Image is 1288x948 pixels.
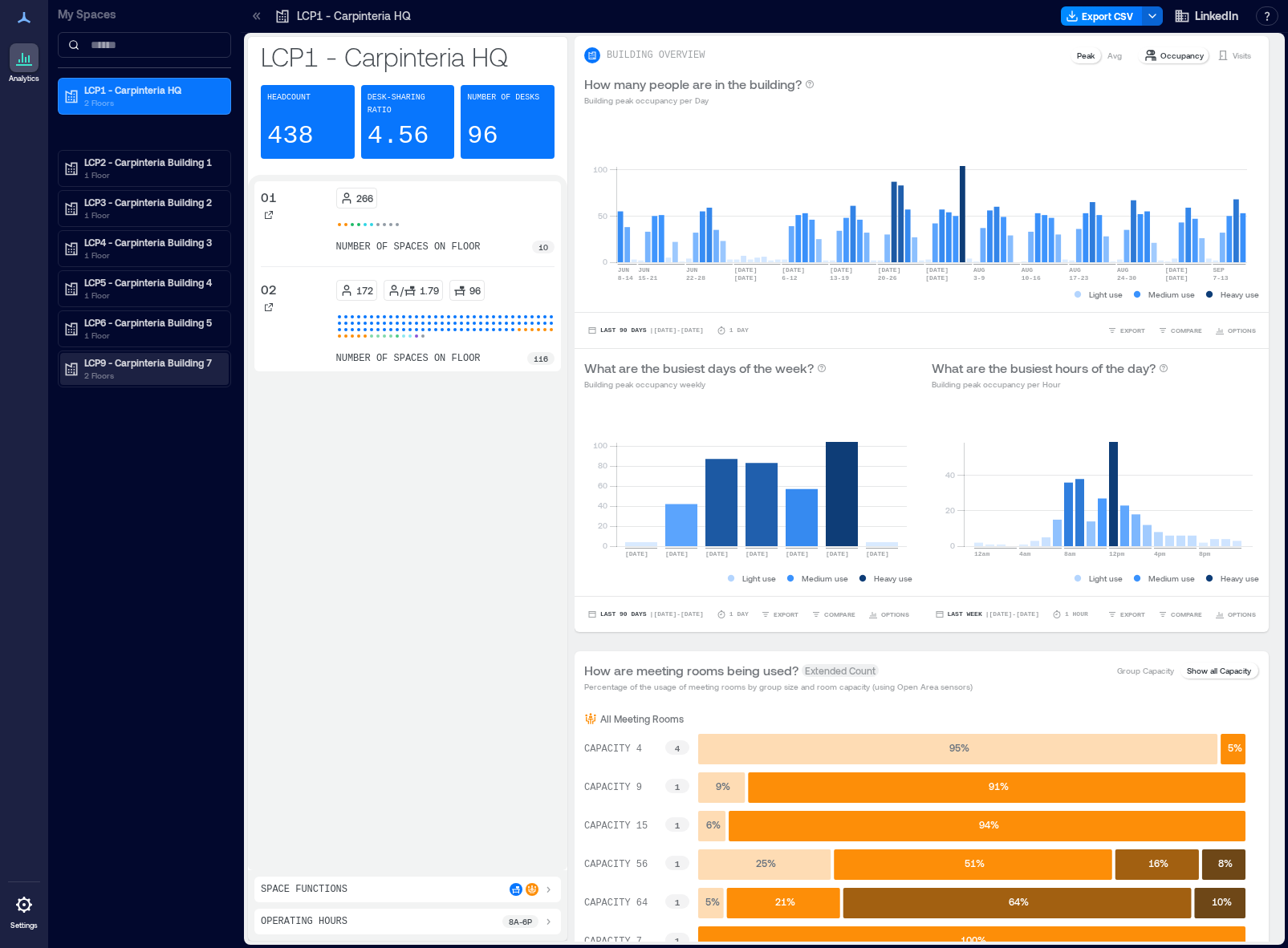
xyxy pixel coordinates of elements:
p: 1 Floor [84,249,219,261]
p: Percentage of the usage of meeting rooms by group size and room capacity (using Open Area sensors) [584,680,973,693]
text: 13-19 [830,274,849,282]
text: 15-21 [638,274,657,282]
p: Heavy use [874,572,912,585]
p: Light use [1089,572,1123,585]
text: CAPACITY 56 [584,859,648,870]
p: Avg [1107,49,1122,62]
span: COMPARE [1171,610,1202,619]
button: OPTIONS [1212,606,1259,622]
p: Desk-sharing ratio [368,91,449,117]
button: Export CSV [1061,6,1143,26]
p: BUILDING OVERVIEW [607,49,705,62]
span: EXPORT [1120,326,1145,335]
button: EXPORT [1104,322,1148,338]
p: LCP3 - Carpinteria Building 2 [84,196,219,209]
text: CAPACITY 9 [584,782,642,793]
text: 16 % [1148,857,1168,869]
p: 96 [467,120,498,152]
button: COMPARE [1155,606,1205,622]
p: 1.79 [420,284,439,297]
button: Last Week |[DATE]-[DATE] [932,606,1042,622]
p: Heavy use [1221,572,1259,585]
text: JUN [686,266,698,273]
text: [DATE] [878,266,901,273]
text: 8pm [1199,550,1211,557]
p: LCP2 - Carpinteria Building 1 [84,156,219,168]
tspan: 0 [949,541,954,550]
p: Show all Capacity [1187,664,1251,677]
tspan: 60 [598,480,607,490]
text: CAPACITY 7 [584,936,642,947]
p: 1 Day [729,610,749,619]
text: 95 % [949,742,969,753]
text: CAPACITY 64 [584,897,648,909]
text: [DATE] [830,266,853,273]
span: OPTIONS [1228,326,1256,335]
button: OPTIONS [865,606,912,622]
p: 1 Floor [84,209,219,221]
text: [DATE] [826,550,849,557]
p: 1 Floor [84,168,219,181]
span: COMPARE [824,610,855,619]
text: 10 % [1212,896,1232,907]
tspan: 0 [603,257,607,266]
text: [DATE] [734,266,758,273]
tspan: 20 [598,521,607,530]
p: LCP1 - Carpinteria HQ [261,40,555,72]
text: 10-16 [1022,274,1041,282]
p: 266 [356,192,373,205]
p: 2 Floors [84,369,219,382]
text: 6-12 [782,274,797,282]
text: [DATE] [786,550,809,557]
button: Last 90 Days |[DATE]-[DATE] [584,322,707,338]
span: OPTIONS [881,610,909,619]
p: 8a - 6p [509,915,532,928]
p: Group Capacity [1117,664,1174,677]
p: Medium use [1148,288,1195,301]
p: Visits [1233,49,1251,62]
tspan: 40 [945,470,954,480]
p: Analytics [9,74,39,83]
button: COMPARE [1155,322,1205,338]
p: Building peak occupancy per Day [584,94,815,107]
p: Heavy use [1221,288,1259,301]
p: LCP9 - Carpinteria Building 7 [84,356,219,369]
p: All Meeting Rooms [600,712,684,725]
text: 3-9 [973,274,985,282]
text: [DATE] [734,274,758,282]
text: 8am [1064,550,1076,557]
text: AUG [1069,266,1081,273]
p: Medium use [802,572,848,585]
tspan: 20 [945,505,954,515]
text: [DATE] [1165,274,1188,282]
text: 9 % [716,780,730,792]
p: 1 Day [729,326,749,335]
p: Building peak occupancy weekly [584,378,827,391]
text: 8 % [1218,857,1233,869]
p: LCP6 - Carpinteria Building 5 [84,316,219,329]
text: CAPACITY 4 [584,743,642,755]
text: [DATE] [1165,266,1188,273]
p: LCP1 - Carpinteria HQ [84,83,219,96]
p: 2 Floors [84,96,219,109]
p: 96 [469,284,481,297]
p: LCP5 - Carpinteria Building 4 [84,276,219,289]
tspan: 100 [593,440,607,450]
text: [DATE] [625,550,648,557]
text: JUN [618,266,630,273]
p: Number of Desks [467,91,539,104]
p: 10 [538,241,548,253]
p: 172 [356,284,373,297]
text: 8-14 [618,274,633,282]
p: How are meeting rooms being used? [584,661,798,680]
text: [DATE] [782,266,805,273]
p: 01 [261,188,277,207]
text: 7-13 [1213,274,1228,282]
text: 12pm [1109,550,1124,557]
text: [DATE] [925,266,949,273]
text: SEP [1213,266,1225,273]
text: 21 % [775,896,795,907]
text: 91 % [989,780,1009,792]
tspan: 0 [603,541,607,550]
p: LCP1 - Carpinteria HQ [297,8,411,24]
